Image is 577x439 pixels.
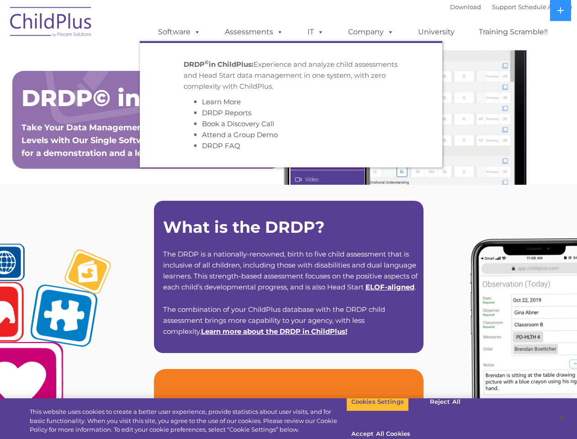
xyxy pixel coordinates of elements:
a: Software [149,23,210,41]
span: The DRDP is a nationally-renowned, birth to five child assessment that is inclusive of all childr... [163,250,418,291]
a: Support [492,3,516,11]
img: ChildPlus by Procare Solutions [5,0,97,46]
a: University [409,23,464,41]
a: Learn More [202,97,241,106]
a: ELOF-aligned [365,283,414,291]
button: Reject All [417,392,474,412]
a: Download [450,3,481,11]
button: Cookies Settings [346,392,409,412]
div: This website uses cookies to create a better user experience, provide statistics about user visit... [30,407,346,434]
sup: © [205,59,209,65]
a: Training Scramble!! [470,23,557,41]
span: DRDP© in ChildPlus [21,84,264,112]
a: DRDP FAQ [202,141,240,150]
p: Experience and analyze child assessments and Head Start data management in one system, with zero ... [184,59,398,92]
font: | [450,3,572,11]
a: Assessments [216,23,292,41]
span: ! [201,327,347,336]
a: Learn more about the DRDP in ChildPlus [201,327,345,336]
a: Attend a Group Demo [202,130,278,139]
span: Take Your Data Management and Assessments to New Levels with Our Single Software Solutionnstratio... [21,123,270,158]
a: Book a Discovery Call [202,119,274,128]
a: IT [298,23,333,41]
strong: What is the DRDP? [163,217,325,237]
strong: DRDP in ChildPlus: [184,60,254,69]
span: The combination of your ChildPlus database with the DRDP child assessment brings more capability ... [163,305,385,336]
a: Company [339,23,403,41]
a: DRDP Reports [202,108,251,117]
button: Close [552,408,572,428]
a: Schedule A Demo [518,3,572,11]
